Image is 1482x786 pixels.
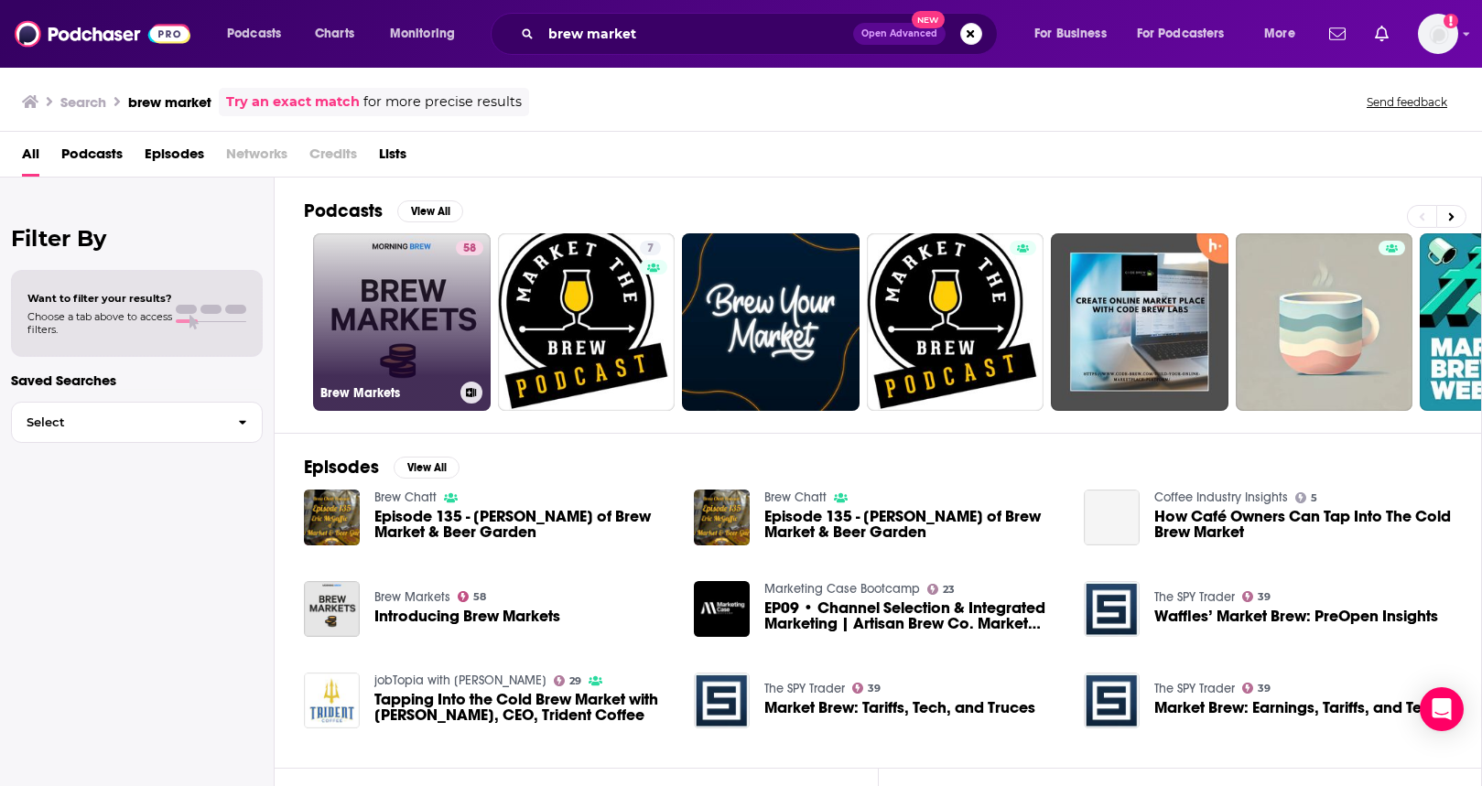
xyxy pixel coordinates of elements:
a: Episodes [145,139,204,177]
h2: Podcasts [304,199,383,222]
span: 5 [1311,494,1317,502]
span: Podcasts [61,139,123,177]
a: 23 [927,584,956,595]
a: EP09 • Channel Selection & Integrated Marketing | Artisan Brew Co. Market Expansion [764,600,1062,631]
a: Brew Chatt [764,490,827,505]
a: 39 [852,683,882,694]
a: 7 [498,233,676,411]
button: Show profile menu [1418,14,1458,54]
a: How Café Owners Can Tap Into The Cold Brew Market [1084,490,1140,545]
span: Logged in as jlehan.rfb [1418,14,1458,54]
a: 39 [1242,591,1271,602]
button: Select [11,402,263,443]
h2: Filter By [11,225,263,252]
a: 58 [458,591,487,602]
span: Episode 135 - [PERSON_NAME] of Brew Market & Beer Garden [764,509,1062,540]
a: How Café Owners Can Tap Into The Cold Brew Market [1154,509,1452,540]
button: open menu [1022,19,1130,48]
div: Search podcasts, credits, & more... [508,13,1015,55]
a: 58Brew Markets [313,233,491,411]
span: Introducing Brew Markets [374,608,560,624]
span: Select [12,416,223,428]
span: Want to filter your results? [27,292,172,305]
a: Show notifications dropdown [1368,18,1396,49]
span: For Podcasters [1137,21,1225,47]
a: The SPY Trader [1154,589,1235,605]
span: Episode 135 - [PERSON_NAME] of Brew Market & Beer Garden [374,509,672,540]
img: Episode 135 - Eric McGaffic of Brew Market & Beer Garden [304,490,360,545]
button: open menu [377,19,479,48]
svg: Add a profile image [1444,14,1458,28]
a: The SPY Trader [1154,681,1235,696]
a: Episode 135 - Eric McGaffic of Brew Market & Beer Garden [374,509,672,540]
button: Send feedback [1361,94,1453,110]
img: Market Brew: Earnings, Tariffs, and Tech [1084,673,1140,728]
span: 7 [647,240,654,258]
img: Episode 135 - Eric McGaffic of Brew Market & Beer Garden [694,490,750,545]
span: Tapping Into the Cold Brew Market with [PERSON_NAME], CEO, Trident Coffee [374,692,672,723]
a: Waffles’ Market Brew: PreOpen Insights [1084,581,1140,637]
button: Open AdvancedNew [853,23,946,45]
span: 23 [943,586,955,594]
a: Tapping Into the Cold Brew Market with Eric Johnson, CEO, Trident Coffee [374,692,672,723]
a: All [22,139,39,177]
img: Introducing Brew Markets [304,581,360,637]
img: Market Brew: Tariffs, Tech, and Truces [694,673,750,728]
a: Coffee Industry Insights [1154,490,1288,505]
span: 58 [463,240,476,258]
a: Episode 135 - Eric McGaffic of Brew Market & Beer Garden [764,509,1062,540]
h3: Brew Markets [320,385,453,401]
div: Open Intercom Messenger [1420,687,1464,731]
input: Search podcasts, credits, & more... [541,19,853,48]
span: More [1264,21,1295,47]
button: open menu [1125,19,1251,48]
a: 7 [640,241,661,255]
a: The SPY Trader [764,681,845,696]
a: Market Brew: Earnings, Tariffs, and Tech [1154,700,1440,716]
span: Podcasts [227,21,281,47]
a: 29 [554,675,582,686]
a: Lists [379,139,406,177]
span: New [912,11,945,28]
img: Podchaser - Follow, Share and Rate Podcasts [15,16,190,51]
span: Open Advanced [861,29,937,38]
span: 39 [1258,684,1271,693]
img: EP09 • Channel Selection & Integrated Marketing | Artisan Brew Co. Market Expansion [694,581,750,637]
button: open menu [1251,19,1318,48]
button: open menu [214,19,305,48]
button: View All [397,200,463,222]
a: Waffles’ Market Brew: PreOpen Insights [1154,608,1438,624]
h3: Search [60,93,106,111]
span: Networks [226,139,287,177]
span: Monitoring [390,21,455,47]
a: 5 [1295,492,1318,503]
span: 58 [473,593,486,601]
span: For Business [1034,21,1107,47]
a: PodcastsView All [304,199,463,222]
a: Charts [303,19,365,48]
a: 39 [1242,683,1271,694]
button: View All [394,457,460,479]
span: 29 [569,677,581,685]
span: Credits [309,139,357,177]
a: 58 [456,241,483,255]
span: for more precise results [363,92,522,113]
img: Tapping Into the Cold Brew Market with Eric Johnson, CEO, Trident Coffee [304,673,360,728]
span: Choose a tab above to access filters. [27,310,172,336]
span: 39 [1258,593,1271,601]
p: Saved Searches [11,371,263,389]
